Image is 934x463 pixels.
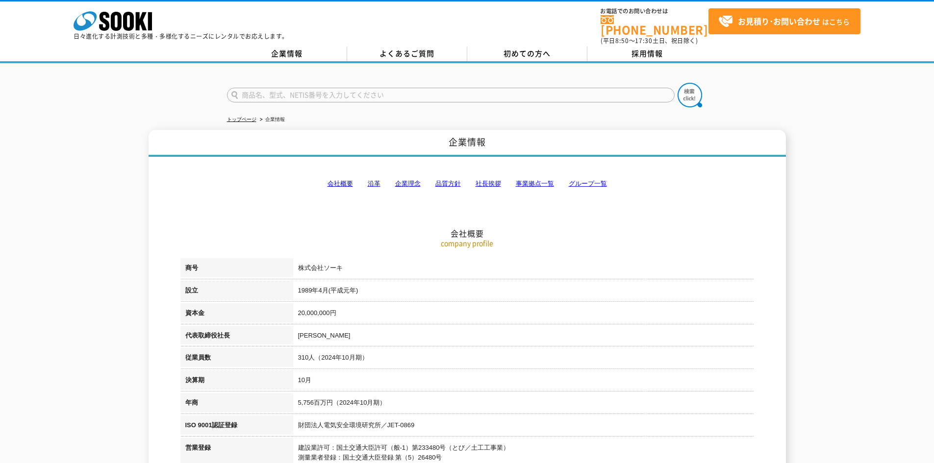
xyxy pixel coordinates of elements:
a: お見積り･お問い合わせはこちら [708,8,860,34]
th: 決算期 [180,370,293,393]
span: 8:50 [615,36,629,45]
th: 設立 [180,281,293,303]
a: 品質方針 [435,180,461,187]
a: トップページ [227,117,256,122]
td: 310人（2024年10月期） [293,348,754,370]
th: 年商 [180,393,293,415]
span: 17:30 [635,36,653,45]
a: 事業拠点一覧 [516,180,554,187]
span: お電話でのお問い合わせは [601,8,708,14]
span: はこちら [718,14,850,29]
a: グループ一覧 [569,180,607,187]
td: 1989年4月(平成元年) [293,281,754,303]
td: 5,756百万円（2024年10月期） [293,393,754,415]
p: company profile [180,238,754,248]
a: 初めての方へ [467,47,587,61]
input: 商品名、型式、NETIS番号を入力してください [227,88,675,102]
td: [PERSON_NAME] [293,326,754,348]
th: 従業員数 [180,348,293,370]
a: 沿革 [368,180,380,187]
img: btn_search.png [678,83,702,107]
h2: 会社概要 [180,130,754,239]
span: 初めての方へ [504,48,551,59]
td: 財団法人電気安全環境研究所／JET-0869 [293,415,754,438]
li: 企業情報 [258,115,285,125]
span: (平日 ～ 土日、祝日除く) [601,36,698,45]
a: よくあるご質問 [347,47,467,61]
td: 株式会社ソーキ [293,258,754,281]
td: 20,000,000円 [293,303,754,326]
td: 10月 [293,370,754,393]
p: 日々進化する計測技術と多種・多様化するニーズにレンタルでお応えします。 [74,33,288,39]
a: 社長挨拶 [476,180,501,187]
th: 商号 [180,258,293,281]
th: 代表取締役社長 [180,326,293,348]
th: 資本金 [180,303,293,326]
a: 会社概要 [328,180,353,187]
a: [PHONE_NUMBER] [601,15,708,35]
a: 企業理念 [395,180,421,187]
a: 採用情報 [587,47,707,61]
th: ISO 9001認証登録 [180,415,293,438]
strong: お見積り･お問い合わせ [738,15,820,27]
h1: 企業情報 [149,130,786,157]
a: 企業情報 [227,47,347,61]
